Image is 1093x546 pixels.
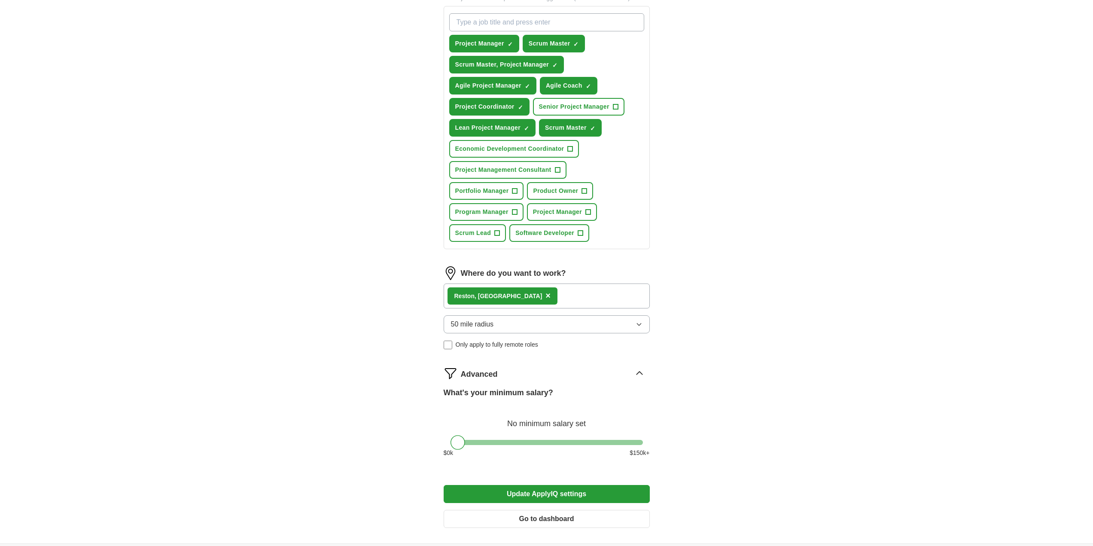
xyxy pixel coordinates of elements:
label: Where do you want to work? [461,268,566,279]
button: Scrum Lead [449,224,506,242]
button: Agile Coach✓ [540,77,597,95]
span: ✓ [518,104,523,111]
button: Project Manager [527,203,597,221]
span: Project Manager [455,39,504,48]
button: × [545,290,551,302]
span: ✓ [590,125,595,132]
input: Type a job title and press enter [449,13,644,31]
div: No minimum salary set [444,409,650,430]
input: Only apply to fully remote roles [444,341,452,349]
span: ✓ [552,62,557,69]
button: Go to dashboard [444,510,650,528]
button: Economic Development Coordinator [449,140,579,158]
button: Scrum Master✓ [523,35,585,52]
span: Agile Coach [546,81,582,90]
div: Reston, [GEOGRAPHIC_DATA] [454,292,542,301]
span: Agile Project Manager [455,81,521,90]
span: ✓ [525,83,530,90]
span: Scrum Lead [455,229,491,238]
button: Project Coordinator✓ [449,98,530,116]
button: Scrum Master✓ [539,119,602,137]
button: Lean Project Manager✓ [449,119,536,137]
span: Scrum Master, Project Manager [455,60,549,69]
label: What's your minimum salary? [444,387,553,399]
span: Program Manager [455,207,508,217]
span: $ 0 k [444,448,454,458]
button: Project Manager✓ [449,35,519,52]
span: ✓ [508,41,513,48]
span: Software Developer [515,229,574,238]
button: Senior Project Manager [533,98,624,116]
span: Portfolio Manager [455,186,509,195]
span: ✓ [524,125,529,132]
button: Scrum Master, Project Manager✓ [449,56,564,73]
span: Scrum Master [545,123,587,132]
span: Scrum Master [529,39,570,48]
span: Product Owner [533,186,578,195]
span: Economic Development Coordinator [455,144,564,153]
span: Senior Project Manager [539,102,609,111]
button: Agile Project Manager✓ [449,77,536,95]
span: 50 mile radius [451,319,494,329]
span: ✓ [573,41,578,48]
button: Program Manager [449,203,524,221]
span: Advanced [461,369,498,380]
img: location.png [444,266,457,280]
span: × [545,291,551,300]
span: Lean Project Manager [455,123,521,132]
img: filter [444,366,457,380]
button: 50 mile radius [444,315,650,333]
span: Project Management Consultant [455,165,551,174]
span: Project Coordinator [455,102,515,111]
button: Project Management Consultant [449,161,566,179]
button: Update ApplyIQ settings [444,485,650,503]
button: Product Owner [527,182,593,200]
span: ✓ [586,83,591,90]
span: Only apply to fully remote roles [456,340,538,349]
button: Software Developer [509,224,589,242]
button: Portfolio Manager [449,182,524,200]
span: Project Manager [533,207,582,217]
span: $ 150 k+ [630,448,649,458]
